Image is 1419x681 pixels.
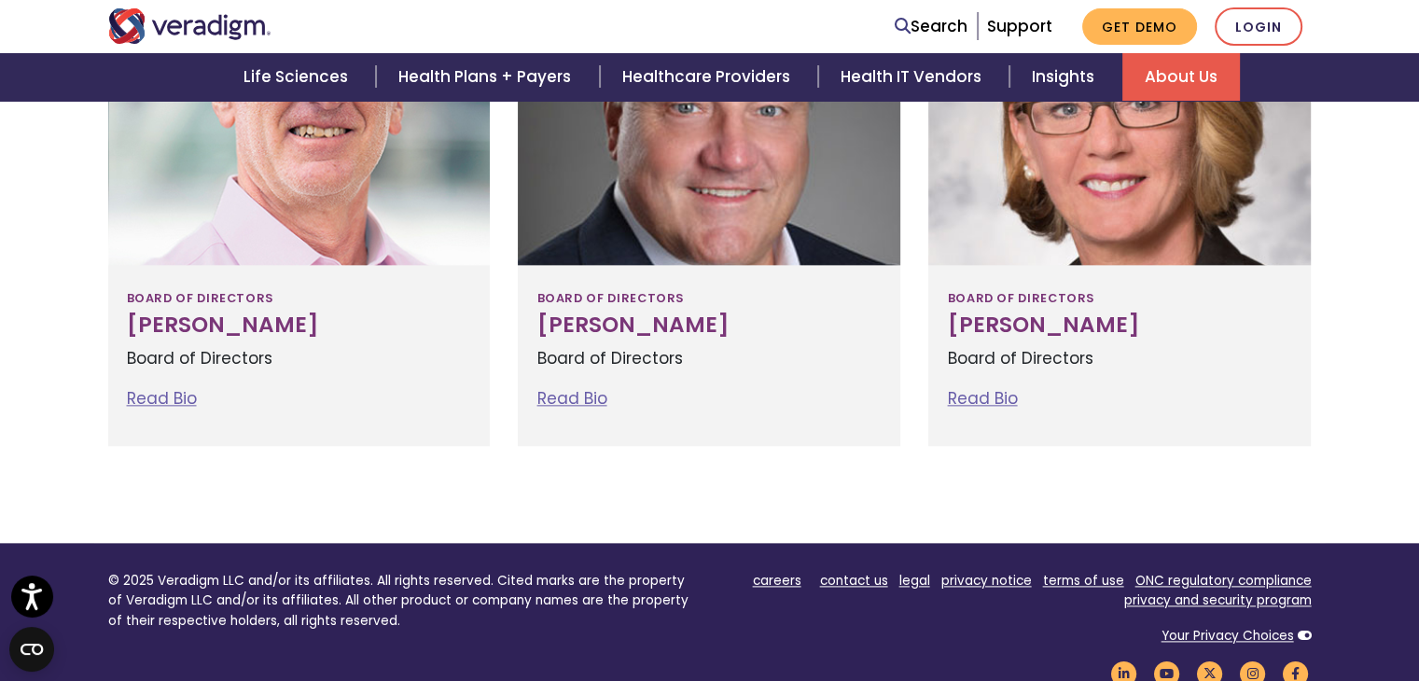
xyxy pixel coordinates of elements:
[1215,7,1302,46] a: Login
[947,387,1017,410] a: Read Bio
[536,387,606,410] a: Read Bio
[947,346,1292,371] p: Board of Directors
[818,53,1009,101] a: Health IT Vendors
[9,627,54,672] button: Open CMP widget
[1009,53,1122,101] a: Insights
[1162,627,1294,645] a: Your Privacy Choices
[820,572,888,590] a: contact us
[895,14,967,39] a: Search
[1043,572,1124,590] a: terms of use
[536,284,683,313] span: Board of Directors
[947,284,1093,313] span: Board of Directors
[1135,572,1312,590] a: ONC regulatory compliance
[1082,8,1197,45] a: Get Demo
[1122,53,1240,101] a: About Us
[221,53,376,101] a: Life Sciences
[127,313,472,339] h3: [PERSON_NAME]
[987,15,1052,37] a: Support
[1124,591,1312,609] a: privacy and security program
[127,284,273,313] span: Board of Directors
[376,53,599,101] a: Health Plans + Payers
[108,8,271,44] img: Veradigm logo
[941,572,1032,590] a: privacy notice
[753,572,801,590] a: careers
[600,53,818,101] a: Healthcare Providers
[947,313,1292,339] h3: [PERSON_NAME]
[127,346,472,371] p: Board of Directors
[899,572,930,590] a: legal
[536,313,882,339] h3: [PERSON_NAME]
[536,346,882,371] p: Board of Directors
[108,571,696,632] p: © 2025 Veradigm LLC and/or its affiliates. All rights reserved. Cited marks are the property of V...
[127,387,197,410] a: Read Bio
